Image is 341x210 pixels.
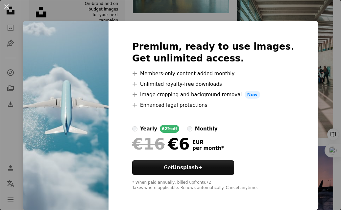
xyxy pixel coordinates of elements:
[132,135,165,152] span: €16
[132,41,294,64] h2: Premium, ready to use images. Get unlimited access.
[132,101,294,109] li: Enhanced legal protections
[140,125,157,133] div: yearly
[195,125,218,133] div: monthly
[132,135,190,152] div: €6
[187,126,192,131] input: monthly
[245,91,260,99] span: New
[132,160,234,175] button: GetUnsplash+
[192,139,224,145] span: EUR
[132,91,294,99] li: Image cropping and background removal
[173,165,202,171] strong: Unsplash+
[160,125,179,133] div: 62% off
[132,180,294,191] div: * When paid annually, billed upfront €72 Taxes where applicable. Renews automatically. Cancel any...
[192,145,224,151] span: per month *
[132,126,137,131] input: yearly62%off
[132,70,294,78] li: Members-only content added monthly
[132,80,294,88] li: Unlimited royalty-free downloads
